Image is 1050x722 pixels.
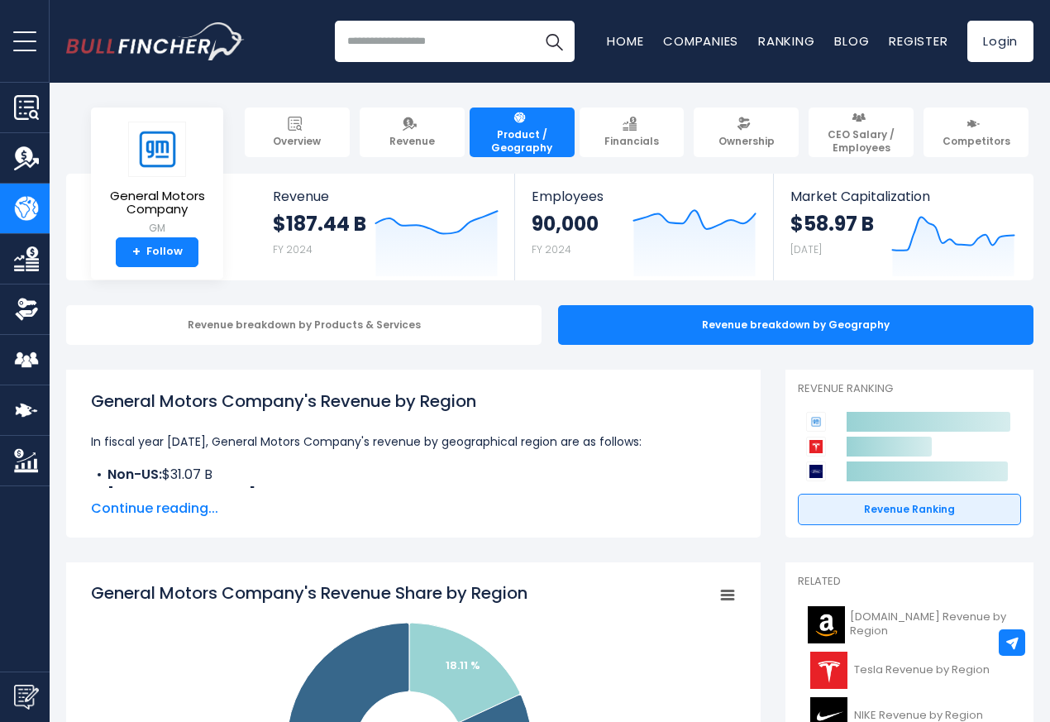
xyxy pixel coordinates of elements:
[809,108,914,157] a: CEO Salary / Employees
[360,108,465,157] a: Revenue
[91,465,736,485] li: $31.07 B
[604,135,659,148] span: Financials
[116,237,198,267] a: +Follow
[806,437,826,457] img: Tesla competitors logo
[477,128,567,154] span: Product / Geography
[91,389,736,414] h1: General Motors Company's Revenue by Region
[798,602,1021,648] a: [DOMAIN_NAME] Revenue by Region
[816,128,906,154] span: CEO Salary / Employees
[273,135,321,148] span: Overview
[924,108,1029,157] a: Competitors
[798,648,1021,693] a: Tesla Revenue by Region
[607,32,643,50] a: Home
[790,189,1015,204] span: Market Capitalization
[470,108,575,157] a: Product / Geography
[790,211,874,237] strong: $58.97 B
[107,465,162,484] b: Non-US:
[790,242,822,256] small: [DATE]
[889,32,947,50] a: Register
[132,245,141,260] strong: +
[808,606,845,643] img: AMZN logo
[532,211,599,237] strong: 90,000
[806,461,826,481] img: Ford Motor Company competitors logo
[273,189,499,204] span: Revenue
[104,221,210,236] small: GM
[103,121,211,237] a: General Motors Company GM
[66,22,245,60] img: Bullfincher logo
[663,32,738,50] a: Companies
[91,499,736,519] span: Continue reading...
[580,108,685,157] a: Financials
[515,174,772,280] a: Employees 90,000 FY 2024
[532,242,571,256] small: FY 2024
[256,174,515,280] a: Revenue $187.44 B FY 2024
[967,21,1033,62] a: Login
[834,32,869,50] a: Blog
[104,189,210,217] span: General Motors Company
[14,297,39,322] img: Ownership
[273,211,366,237] strong: $187.44 B
[389,135,435,148] span: Revenue
[532,189,756,204] span: Employees
[66,305,542,345] div: Revenue breakdown by Products & Services
[798,575,1021,589] p: Related
[533,21,575,62] button: Search
[806,412,826,432] img: General Motors Company competitors logo
[107,485,259,504] b: [GEOGRAPHIC_DATA]:
[273,242,313,256] small: FY 2024
[91,485,736,504] li: $140.54 B
[694,108,799,157] a: Ownership
[808,652,849,689] img: TSLA logo
[774,174,1032,280] a: Market Capitalization $58.97 B [DATE]
[245,108,350,157] a: Overview
[558,305,1033,345] div: Revenue breakdown by Geography
[718,135,775,148] span: Ownership
[798,494,1021,525] a: Revenue Ranking
[854,663,990,677] span: Tesla Revenue by Region
[798,382,1021,396] p: Revenue Ranking
[91,581,527,605] tspan: General Motors Company's Revenue Share by Region
[446,657,480,673] text: 18.11 %
[850,610,1011,638] span: [DOMAIN_NAME] Revenue by Region
[66,22,244,60] a: Go to homepage
[758,32,814,50] a: Ranking
[943,135,1010,148] span: Competitors
[91,432,736,452] p: In fiscal year [DATE], General Motors Company's revenue by geographical region are as follows:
